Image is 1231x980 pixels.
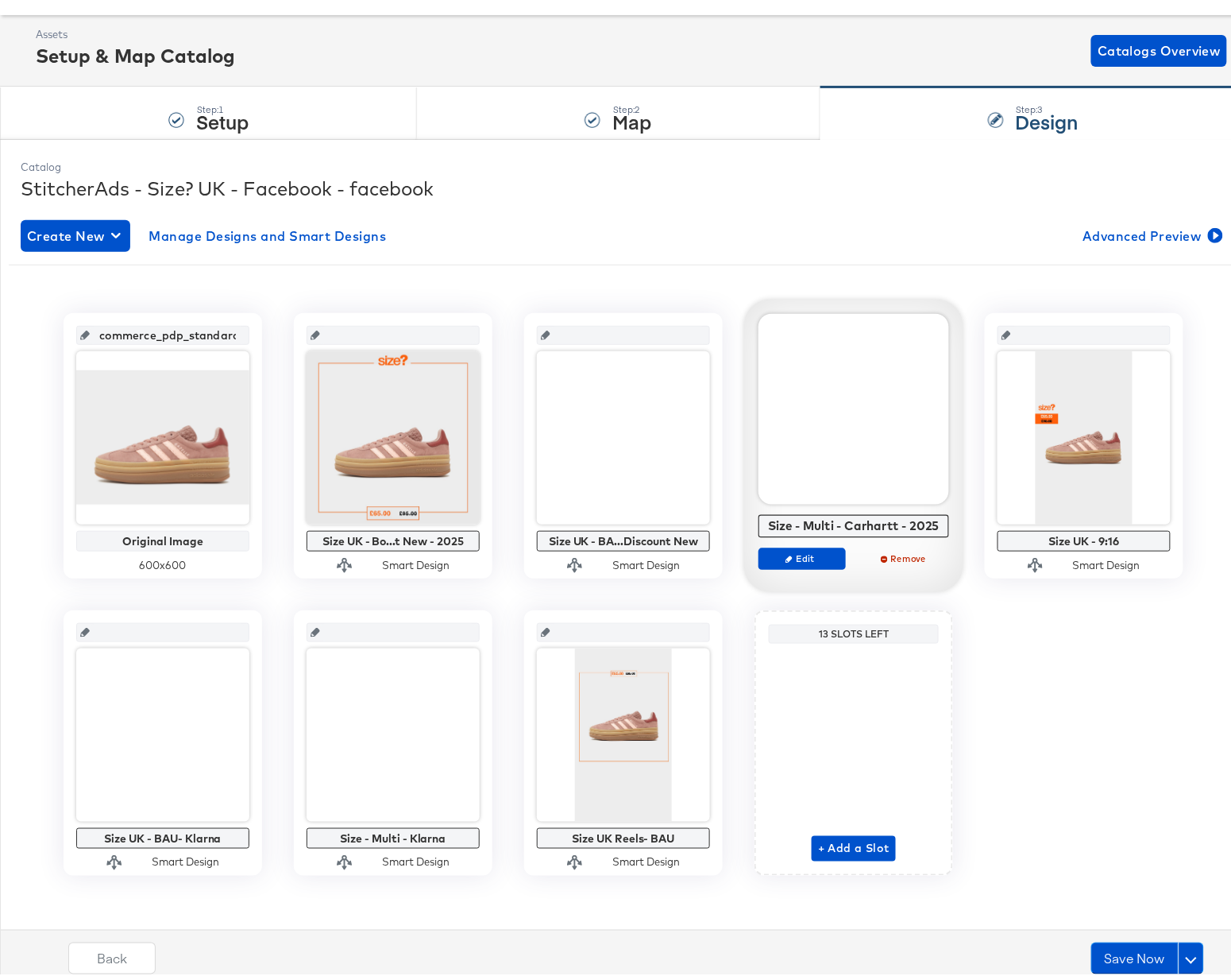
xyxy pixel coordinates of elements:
div: Smart Design [612,849,680,864]
span: Manage Designs and Smart Designs [149,219,387,241]
div: Size UK - 9:16 [1001,529,1167,541]
button: Edit [758,541,846,564]
button: + Add a Slot [812,830,896,855]
span: + Add a Slot [818,832,889,852]
strong: Map [612,102,651,128]
div: Step: 3 [1016,98,1079,109]
div: Smart Design [152,849,219,864]
div: Size - Multi - Klarna [311,826,476,839]
span: Remove [869,546,942,558]
div: Size UK - BA...Discount New [541,529,706,541]
div: Smart Design [382,849,450,864]
span: Advanced Preview [1082,219,1220,241]
div: Original Image [80,529,245,541]
div: StitcherAds - Size? UK - Facebook - facebook [21,168,1226,196]
div: Step: 2 [612,98,651,109]
div: 600 x 600 [76,552,249,567]
span: Edit [766,546,839,558]
div: Smart Design [612,552,680,567]
div: Step: 1 [196,98,249,109]
div: Size UK Reels- BAU [541,826,706,839]
button: Create New [21,214,130,246]
button: Remove [862,541,949,564]
div: Catalog [21,153,1226,168]
div: Size UK - BAU- Klarna [80,826,245,839]
div: Size UK - Bo...t New - 2025 [311,529,476,541]
span: Catalogs Overview [1098,33,1221,56]
div: 13 Slots Left [773,622,935,634]
div: Smart Design [382,552,450,567]
button: Advanced Preview [1076,214,1226,246]
div: Size - Multi - Carhartt - 2025 [763,513,945,527]
strong: Setup [196,102,249,128]
span: Create New [27,219,124,241]
button: Save Now [1091,936,1179,968]
button: Back [68,936,156,968]
div: Assets [36,21,235,36]
button: Manage Designs and Smart Designs [143,214,393,246]
div: Smart Design [1073,552,1140,567]
button: Catalogs Overview [1091,29,1227,60]
strong: Design [1016,102,1079,128]
div: Setup & Map Catalog [36,36,235,63]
